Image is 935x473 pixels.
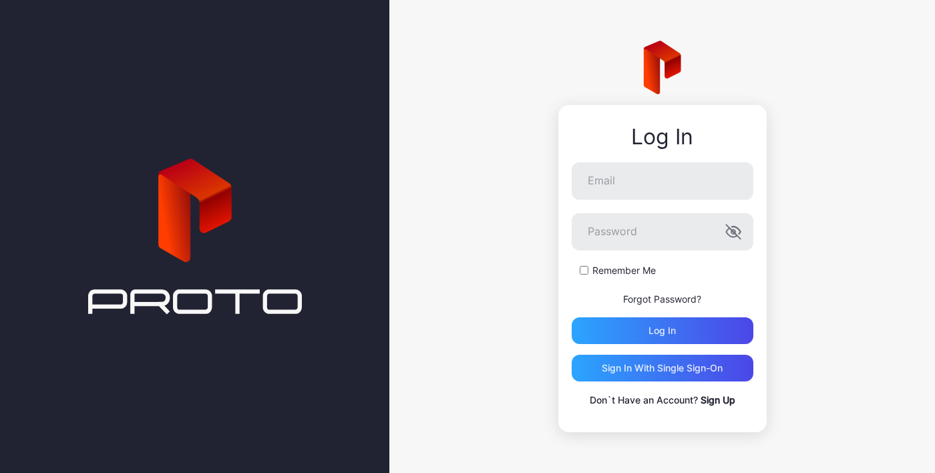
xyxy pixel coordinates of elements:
button: Log in [572,317,753,344]
p: Don`t Have an Account? [572,392,753,408]
button: Sign in With Single Sign-On [572,355,753,381]
input: Email [572,162,753,200]
a: Sign Up [701,394,735,406]
input: Password [572,213,753,251]
div: Log In [572,125,753,149]
div: Sign in With Single Sign-On [602,363,723,373]
a: Forgot Password? [623,293,701,305]
label: Remember Me [592,264,656,277]
div: Log in [648,325,676,336]
button: Password [725,224,741,240]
